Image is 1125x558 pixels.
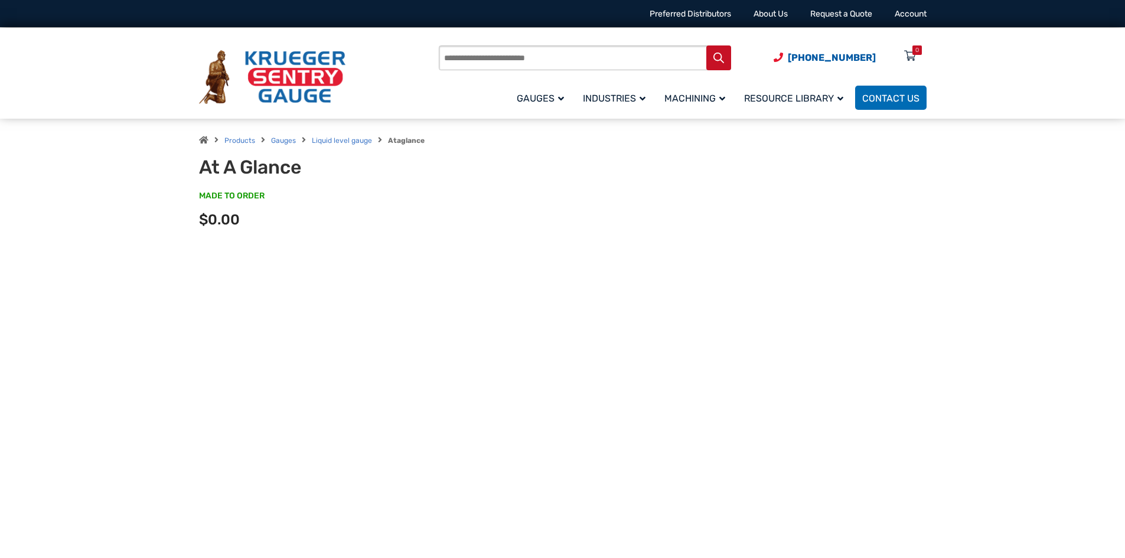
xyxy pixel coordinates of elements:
span: Contact Us [862,93,919,104]
a: Gauges [510,84,576,112]
a: Products [224,136,255,145]
a: Resource Library [737,84,855,112]
a: About Us [754,9,788,19]
a: Request a Quote [810,9,872,19]
span: Gauges [517,93,564,104]
strong: Ataglance [388,136,425,145]
span: $0.00 [199,211,240,228]
span: Resource Library [744,93,843,104]
a: Liquid level gauge [312,136,372,145]
a: Contact Us [855,86,927,110]
img: Krueger Sentry Gauge [199,50,345,105]
a: Machining [657,84,737,112]
span: Industries [583,93,645,104]
div: 0 [915,45,919,55]
a: Phone Number (920) 434-8860 [774,50,876,65]
a: Account [895,9,927,19]
a: Gauges [271,136,296,145]
span: Machining [664,93,725,104]
h1: At A Glance [199,156,490,178]
span: MADE TO ORDER [199,190,265,202]
span: [PHONE_NUMBER] [788,52,876,63]
a: Preferred Distributors [650,9,731,19]
a: Industries [576,84,657,112]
